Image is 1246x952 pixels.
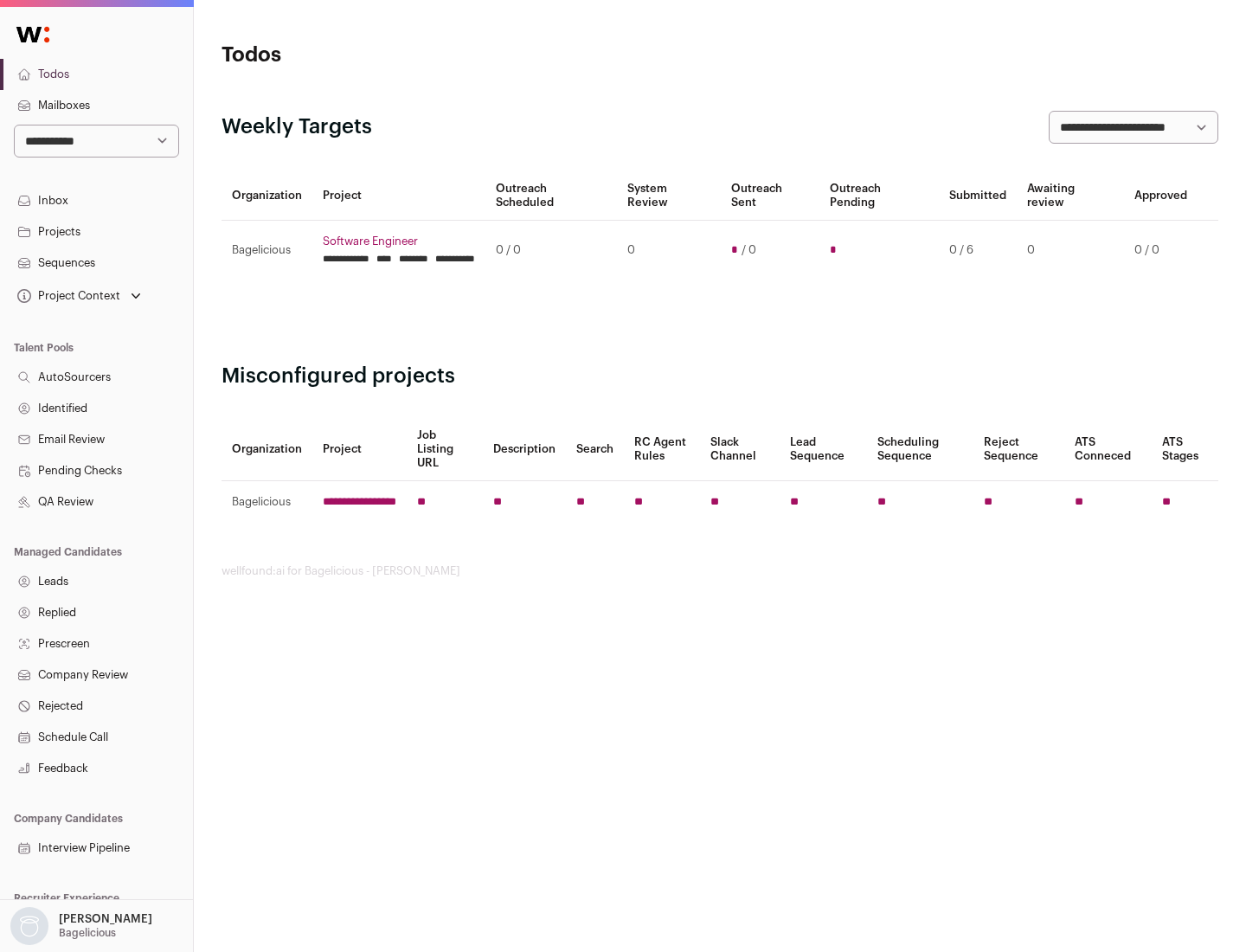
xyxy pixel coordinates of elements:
td: 0 [617,221,720,280]
button: Open dropdown [7,907,156,945]
th: Outreach Pending [819,171,938,221]
th: Slack Channel [700,418,780,481]
th: ATS Stages [1152,418,1218,481]
th: Lead Sequence [780,418,867,481]
th: Job Listing URL [407,418,483,481]
th: Scheduling Sequence [867,418,973,481]
th: Project [312,171,485,221]
td: 0 / 0 [485,221,617,280]
div: Project Context [14,289,120,303]
footer: wellfound:ai for Bagelicious - [PERSON_NAME] [222,564,1218,578]
th: Description [483,418,566,481]
th: Outreach Sent [721,171,820,221]
p: Bagelicious [59,926,116,940]
h1: Todos [222,42,554,69]
td: 0 / 6 [939,221,1017,280]
span: / 0 [742,243,756,257]
th: Reject Sequence [973,418,1065,481]
th: RC Agent Rules [624,418,699,481]
th: Organization [222,418,312,481]
a: Software Engineer [323,235,475,248]
p: [PERSON_NAME] [59,912,152,926]
th: Submitted [939,171,1017,221]
h2: Misconfigured projects [222,363,1218,390]
th: Awaiting review [1017,171,1124,221]
h2: Weekly Targets [222,113,372,141]
td: Bagelicious [222,481,312,524]
th: Organization [222,171,312,221]
th: Project [312,418,407,481]
th: System Review [617,171,720,221]
td: Bagelicious [222,221,312,280]
img: Wellfound [7,17,59,52]
td: 0 / 0 [1124,221,1198,280]
th: Approved [1124,171,1198,221]
td: 0 [1017,221,1124,280]
th: Search [566,418,624,481]
th: Outreach Scheduled [485,171,617,221]
th: ATS Conneced [1064,418,1151,481]
img: nopic.png [10,907,48,945]
button: Open dropdown [14,284,145,308]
